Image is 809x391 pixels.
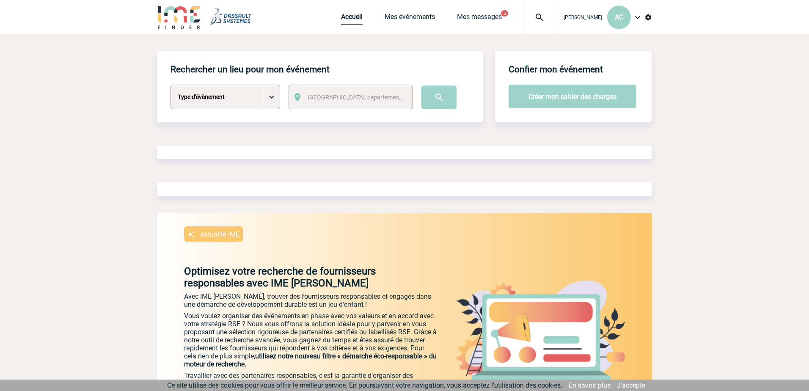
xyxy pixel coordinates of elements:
[456,281,625,381] img: actu.png
[385,13,435,25] a: Mes événements
[200,230,239,238] p: Actualité IME
[184,352,437,368] span: utilisez notre nouveau filtre « démarche éco-responsable » du moteur de recherche.
[509,64,603,74] h4: Confier mon événement
[184,312,438,368] p: Vous voulez organiser des événements en phase avec vos valeurs et en accord avec votre stratégie ...
[569,381,611,389] a: En savoir plus
[615,13,623,21] span: AC
[341,13,363,25] a: Accueil
[509,85,636,108] button: Créer mon cahier des charges
[308,94,425,101] span: [GEOGRAPHIC_DATA], département, région...
[617,381,645,389] a: J'accepte
[184,292,438,308] p: Avec IME [PERSON_NAME], trouver des fournisseurs responsables et engagés dans une démarche de dév...
[157,265,438,289] p: Optimisez votre recherche de fournisseurs responsables avec IME [PERSON_NAME]
[167,381,562,389] span: Ce site utilise des cookies pour vous offrir le meilleur service. En poursuivant votre navigation...
[501,10,508,17] button: 5
[421,85,457,109] input: Submit
[457,13,502,25] a: Mes messages
[564,14,602,20] span: [PERSON_NAME]
[157,5,201,29] img: IME-Finder
[171,64,330,74] h4: Rechercher un lieu pour mon événement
